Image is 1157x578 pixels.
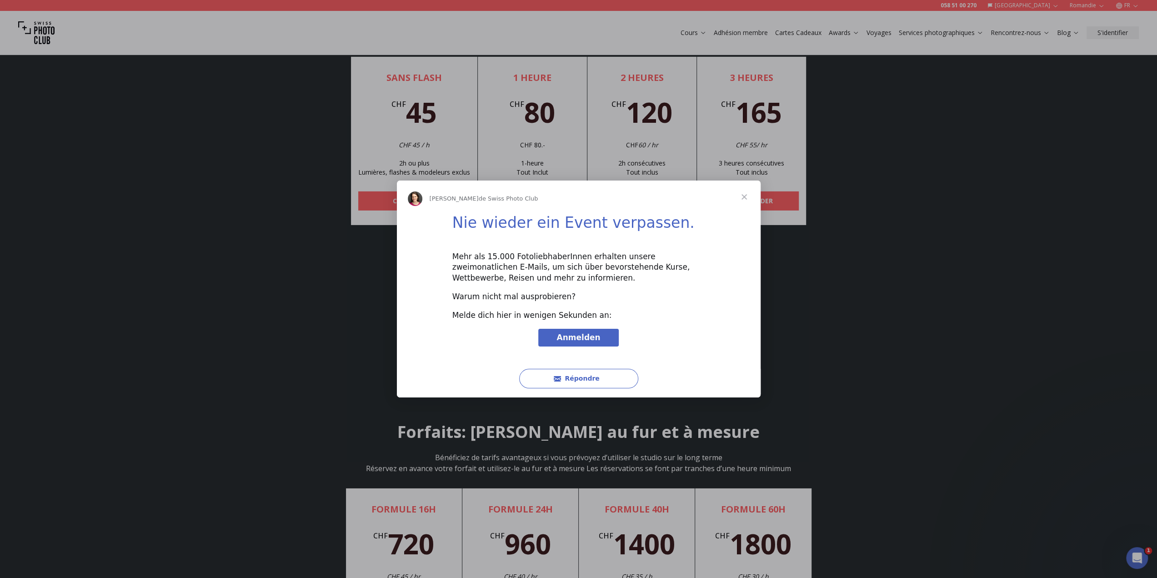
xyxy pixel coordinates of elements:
h1: Nie wieder ein Event verpassen. [452,214,705,238]
span: de Swiss Photo Club [479,195,538,202]
img: Profile image for Joan [408,191,422,206]
div: Melde dich hier in wenigen Sekunden an: [452,310,705,321]
span: Anmelden [556,333,600,342]
div: Mehr als 15.000 FotoliebhaberInnen erhalten unsere zweimonatlichen E-Mails, um sich über bevorste... [452,251,705,284]
button: Répondre [519,369,638,388]
span: Fermer [728,181,761,213]
a: Anmelden [538,329,618,347]
div: Warum nicht mal ausprobieren? [452,292,705,302]
span: [PERSON_NAME] [430,195,479,202]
